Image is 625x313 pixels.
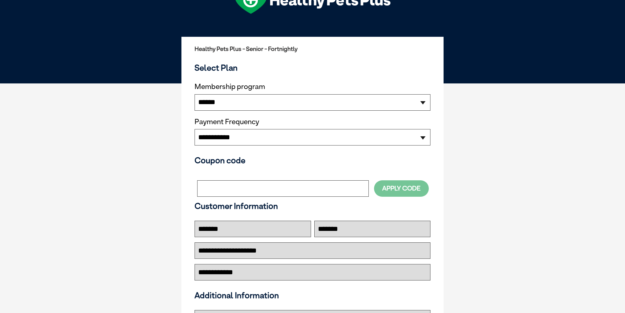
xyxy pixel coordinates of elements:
[195,201,430,211] h3: Customer Information
[195,155,430,165] h3: Coupon code
[192,290,433,300] h3: Additional Information
[195,82,430,91] label: Membership program
[195,46,430,52] h2: Healthy Pets Plus - Senior - Fortnightly
[195,63,430,73] h3: Select Plan
[374,180,429,196] button: Apply Code
[195,118,259,126] label: Payment Frequency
